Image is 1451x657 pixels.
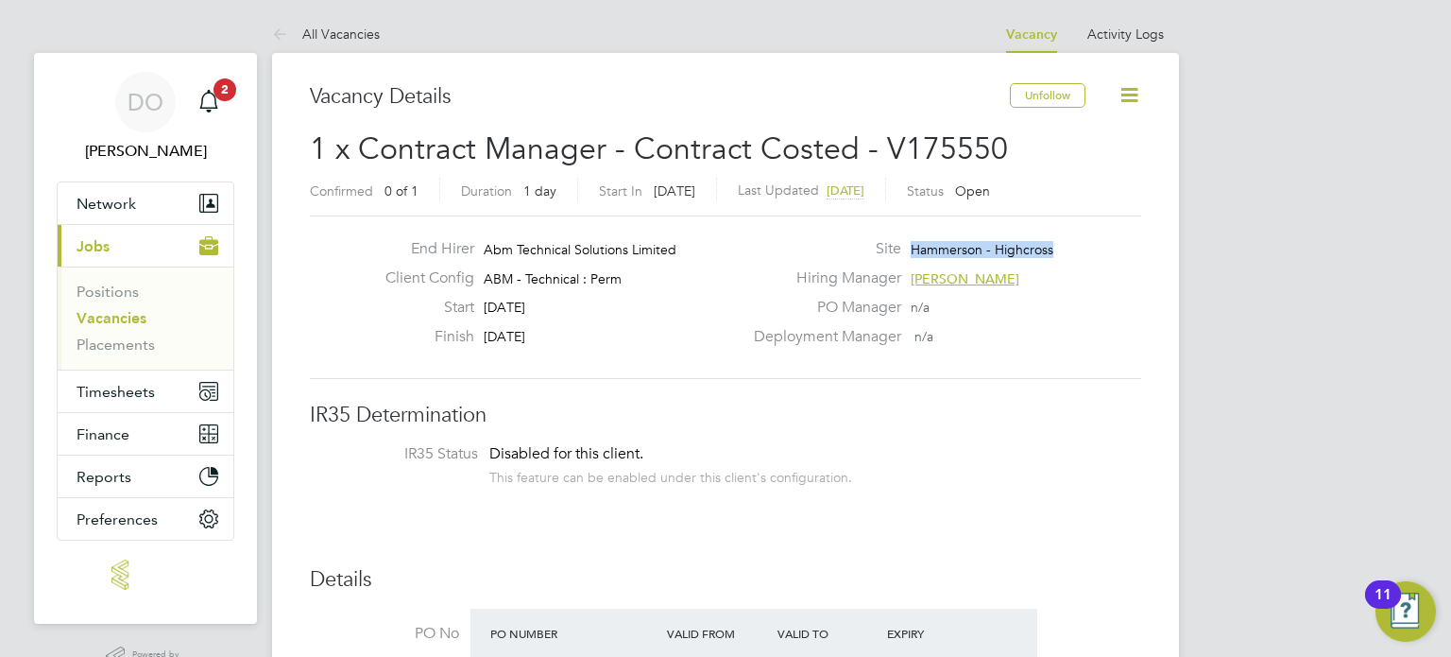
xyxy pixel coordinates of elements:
img: invictus-group-logo-retina.png [111,560,179,590]
span: Jobs [77,237,110,255]
span: Reports [77,468,131,486]
a: Placements [77,336,155,354]
button: Timesheets [58,371,233,412]
span: [DATE] [654,182,695,199]
a: Vacancy [1006,26,1057,43]
label: PO No [310,624,459,644]
a: Activity Logs [1087,26,1164,43]
span: ABM - Technical : Perm [484,270,622,287]
button: Network [58,182,233,224]
label: IR35 Status [329,444,478,464]
label: Hiring Manager [743,268,901,288]
label: PO Manager [743,298,901,318]
span: n/a [911,299,930,316]
label: Confirmed [310,182,373,199]
span: 2 [213,78,236,101]
span: 1 x Contract Manager - Contract Costed - V175550 [310,130,1008,167]
nav: Main navigation [34,53,257,624]
div: Valid To [773,616,883,650]
a: Vacancies [77,309,146,327]
span: DO [128,90,163,114]
span: Open [955,182,990,199]
h3: IR35 Determination [310,402,1141,429]
span: Hammerson - Highcross [911,241,1053,258]
span: [DATE] [484,299,525,316]
h3: Details [310,566,1141,594]
span: Timesheets [77,383,155,401]
div: Jobs [58,267,233,370]
button: Unfollow [1010,83,1085,108]
div: 11 [1374,595,1391,619]
div: Expiry [882,616,993,650]
span: [DATE] [484,328,525,345]
span: [DATE] [827,182,864,199]
span: Davon Osbourne [57,140,234,163]
label: Client Config [370,268,474,288]
button: Reports [58,456,233,497]
div: This feature can be enabled under this client's configuration. [489,464,852,486]
label: Start [370,298,474,318]
span: Disabled for this client. [489,444,643,463]
button: Jobs [58,225,233,267]
span: 0 of 1 [384,182,418,199]
a: 2 [190,72,228,132]
label: Last Updated [738,182,819,199]
label: Status [907,182,944,199]
label: Finish [370,327,474,347]
span: Network [77,195,136,213]
button: Open Resource Center, 11 new notifications [1375,581,1436,642]
span: n/a [914,328,933,345]
a: DO[PERSON_NAME] [57,72,234,163]
span: Abm Technical Solutions Limited [484,241,676,258]
span: 1 day [523,182,556,199]
span: [PERSON_NAME] [911,270,1019,287]
div: PO Number [486,616,662,650]
label: Duration [461,182,512,199]
h3: Vacancy Details [310,83,1010,111]
a: Positions [77,283,139,301]
span: Finance [77,425,129,443]
label: Site [743,239,901,259]
span: Preferences [77,510,158,528]
button: Preferences [58,498,233,540]
button: Finance [58,413,233,455]
a: All Vacancies [272,26,380,43]
a: Go to home page [57,560,234,590]
label: Start In [599,182,642,199]
label: Deployment Manager [743,327,901,347]
div: Valid From [662,616,773,650]
label: End Hirer [370,239,474,259]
